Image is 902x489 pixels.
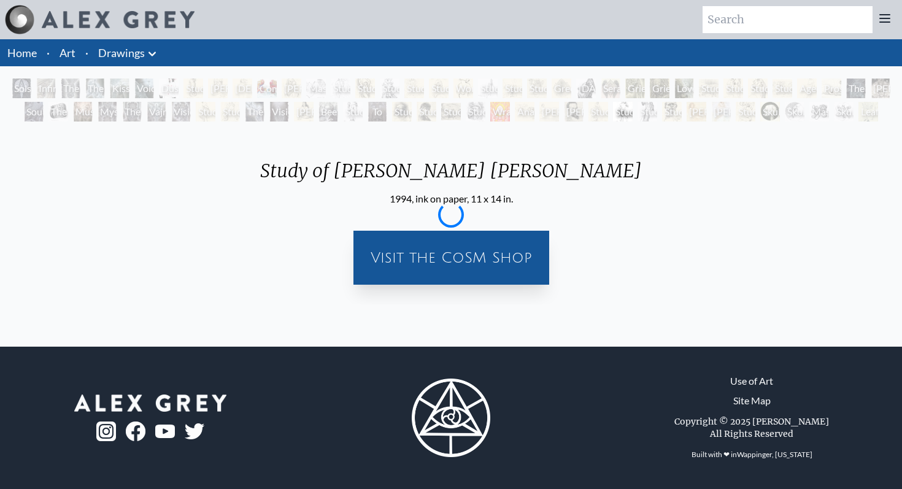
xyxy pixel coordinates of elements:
[650,79,669,98] div: Grieving 2 (The Flames of Grief are Dark and Deep)
[613,102,633,121] div: Study of [PERSON_NAME] [PERSON_NAME]
[155,425,175,439] img: youtube-logo.png
[625,79,645,98] div: Grieving 1
[711,102,731,121] div: [PERSON_NAME] Pregnant & Sleeping
[515,102,534,121] div: Anatomy Lab
[185,423,204,439] img: twitter-logo.png
[318,102,338,121] div: Beethoven
[343,102,363,121] div: Study of [PERSON_NAME]
[245,102,264,121] div: The Gift
[588,102,608,121] div: Study of [PERSON_NAME] The Deposition
[453,79,473,98] div: Woman
[147,102,166,121] div: Vajra Brush
[361,238,542,277] a: Visit the CoSM Shop
[171,102,191,121] div: Vision Taking Form
[871,79,890,98] div: [PERSON_NAME]
[96,422,116,441] img: ig-logo.png
[134,79,154,98] div: Voice at [PERSON_NAME]
[110,79,129,98] div: Kiss of the [MEDICAL_DATA]
[126,422,145,441] img: fb-logo.png
[760,102,780,121] div: Skull Fetus
[355,79,375,98] div: Study of [DEMOGRAPHIC_DATA] Separating Light from Darkness
[601,79,620,98] div: Seraphic Transport
[785,102,804,121] div: Skull Fetus Study
[846,79,866,98] div: The Transcendental Artist
[73,102,93,121] div: Music of Liberation
[674,79,694,98] div: Love Forestalling Death
[687,102,706,121] div: [PERSON_NAME] Pregnant & Reading
[98,44,145,61] a: Drawings
[306,79,326,98] div: Mask of the Face
[392,102,412,121] div: Study of Rembrandt Self-Portrait As [PERSON_NAME]
[733,393,771,408] a: Site Map
[539,102,559,121] div: [PERSON_NAME]
[723,79,743,98] div: Study of [PERSON_NAME]’s Crying Woman [DEMOGRAPHIC_DATA]
[687,445,817,464] div: Built with ❤ in
[331,79,350,98] div: Study of [PERSON_NAME]
[773,79,792,98] div: Study of [PERSON_NAME]’s Guernica
[48,102,68,121] div: The First Artists
[7,46,37,60] a: Home
[503,79,522,98] div: Study of [PERSON_NAME]’s Night Watch
[662,102,682,121] div: Study of [PERSON_NAME]
[490,102,510,121] div: Wrathful Guardian
[478,79,498,98] div: Study of [PERSON_NAME]’s Easel
[60,44,75,61] a: Art
[730,374,773,388] a: Use of Art
[250,160,652,191] div: Study of [PERSON_NAME] [PERSON_NAME]
[404,79,424,98] div: Study of [PERSON_NAME] Last Judgement
[12,79,31,98] div: Solstice Angel
[417,102,436,121] div: Study of Rembrandt Self-Portrait
[85,79,105,98] div: The Medium
[257,79,277,98] div: Comparing Brains
[36,79,56,98] div: Infinity Angel
[42,39,55,66] li: ·
[552,79,571,98] div: Green [DEMOGRAPHIC_DATA]
[703,6,873,33] input: Search
[294,102,314,121] div: [PERSON_NAME]
[564,102,584,121] div: [PERSON_NAME]
[638,102,657,121] div: Study of [PERSON_NAME] [PERSON_NAME]
[822,79,841,98] div: Prostration to the Goddess
[710,428,793,440] div: All Rights Reserved
[250,191,652,206] div: 1994, ink on paper, 11 x 14 in.
[24,102,44,121] div: Soultrons
[441,102,461,121] div: Study of [PERSON_NAME]’s Potato Eaters
[196,102,215,121] div: Study of [PERSON_NAME] Captive
[809,102,829,121] div: Master of Confusion
[183,79,203,98] div: Study of [PERSON_NAME] [PERSON_NAME]
[576,79,596,98] div: [DATE]
[429,79,449,98] div: Study of [PERSON_NAME] Portrait of [PERSON_NAME]
[220,102,240,121] div: Study of [PERSON_NAME] The Kiss
[737,450,812,459] a: Wappinger, [US_STATE]
[122,102,142,121] div: The Seer
[466,102,485,121] div: Study of [PERSON_NAME] Self-Portrait
[527,79,547,98] div: Study of [PERSON_NAME]’s Sunflowers
[233,79,252,98] div: [DEMOGRAPHIC_DATA]
[858,102,878,121] div: Leaf and Tree
[282,79,301,98] div: [PERSON_NAME] & Child
[380,79,399,98] div: Study of [PERSON_NAME]’s Damned Soul
[699,79,719,98] div: Study of [PERSON_NAME]’s Third of May
[736,102,755,121] div: Study of [PERSON_NAME]’s The Old Guitarist
[834,102,854,121] div: Skull Fetus Tondo
[98,102,117,121] div: Mystic Eye
[674,415,829,428] div: Copyright © 2025 [PERSON_NAME]
[368,102,387,121] div: To See or Not to See
[269,102,289,121] div: Vision & Mission
[748,79,768,98] div: Study of [PERSON_NAME]’s Crying Woman [DEMOGRAPHIC_DATA]
[159,79,179,98] div: Dusty
[80,39,93,66] li: ·
[797,79,817,98] div: Aged [DEMOGRAPHIC_DATA]
[61,79,80,98] div: The Love Held Between Us
[208,79,228,98] div: [PERSON_NAME] by [PERSON_NAME] by [PERSON_NAME]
